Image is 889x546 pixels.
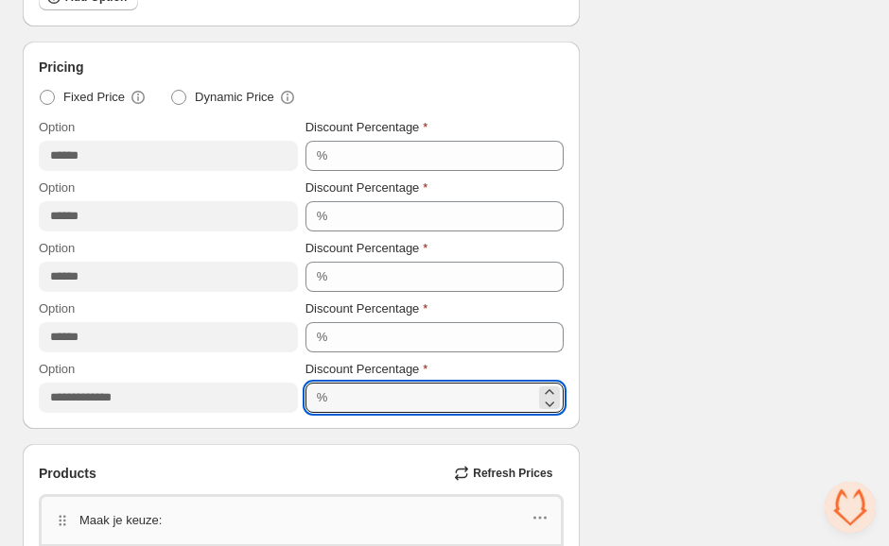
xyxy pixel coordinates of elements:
[446,460,564,486] button: Refresh Prices
[195,88,274,107] span: Dynamic Price
[39,179,75,197] label: Option
[317,267,328,286] div: %
[39,360,75,379] label: Option
[39,239,75,258] label: Option
[39,58,83,77] span: Pricing
[39,464,96,483] span: Products
[63,88,125,107] span: Fixed Price
[305,299,428,318] label: Discount Percentage
[39,299,75,318] label: Option
[305,179,428,197] label: Discount Percentage
[317,328,328,347] div: %
[305,239,428,258] label: Discount Percentage
[79,511,162,530] p: Maak je keuze:
[317,207,328,226] div: %
[825,482,876,533] a: Open chat
[317,388,328,407] div: %
[305,360,428,379] label: Discount Percentage
[39,118,75,137] label: Option
[305,118,428,137] label: Discount Percentage
[317,146,328,165] div: %
[473,466,552,481] span: Refresh Prices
